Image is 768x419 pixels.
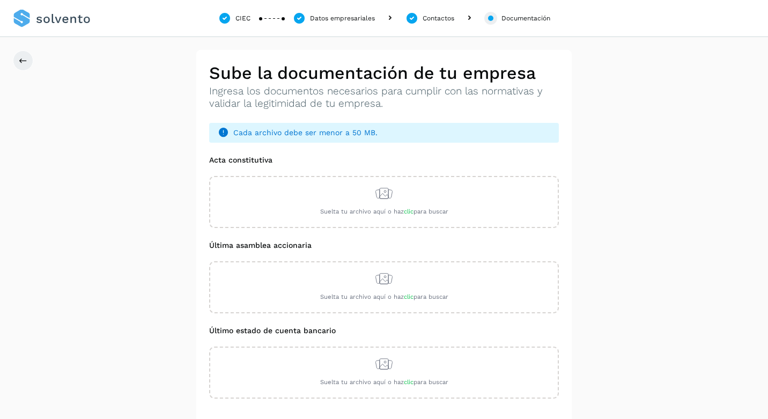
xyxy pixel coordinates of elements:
[209,326,336,335] label: Último estado de cuenta bancario
[423,13,454,23] div: Contactos
[209,156,272,165] label: Acta constitutiva
[209,241,312,250] label: Última asamblea accionaria
[235,13,250,23] div: CIEC
[233,127,550,138] span: Cada archivo debe ser menor a 50 MB.
[209,85,559,110] p: Ingresa los documentos necesarios para cumplir con las normativas y validar la legitimidad de tu ...
[310,13,375,23] div: Datos empresariales
[209,63,559,83] h2: Sube la documentación de tu empresa
[501,13,550,23] div: Documentación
